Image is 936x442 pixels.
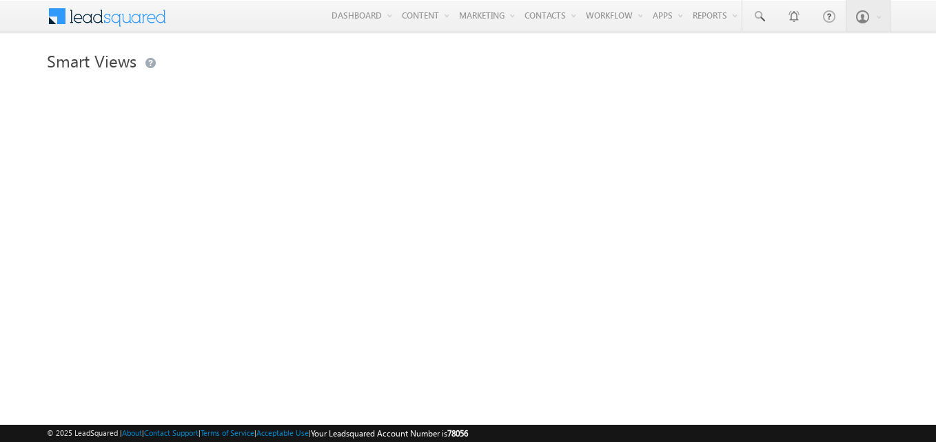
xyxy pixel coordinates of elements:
[201,428,254,437] a: Terms of Service
[447,428,468,439] span: 78056
[144,428,199,437] a: Contact Support
[256,428,309,437] a: Acceptable Use
[47,50,136,72] span: Smart Views
[47,427,468,440] span: © 2025 LeadSquared | | | | |
[311,428,468,439] span: Your Leadsquared Account Number is
[122,428,142,437] a: About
